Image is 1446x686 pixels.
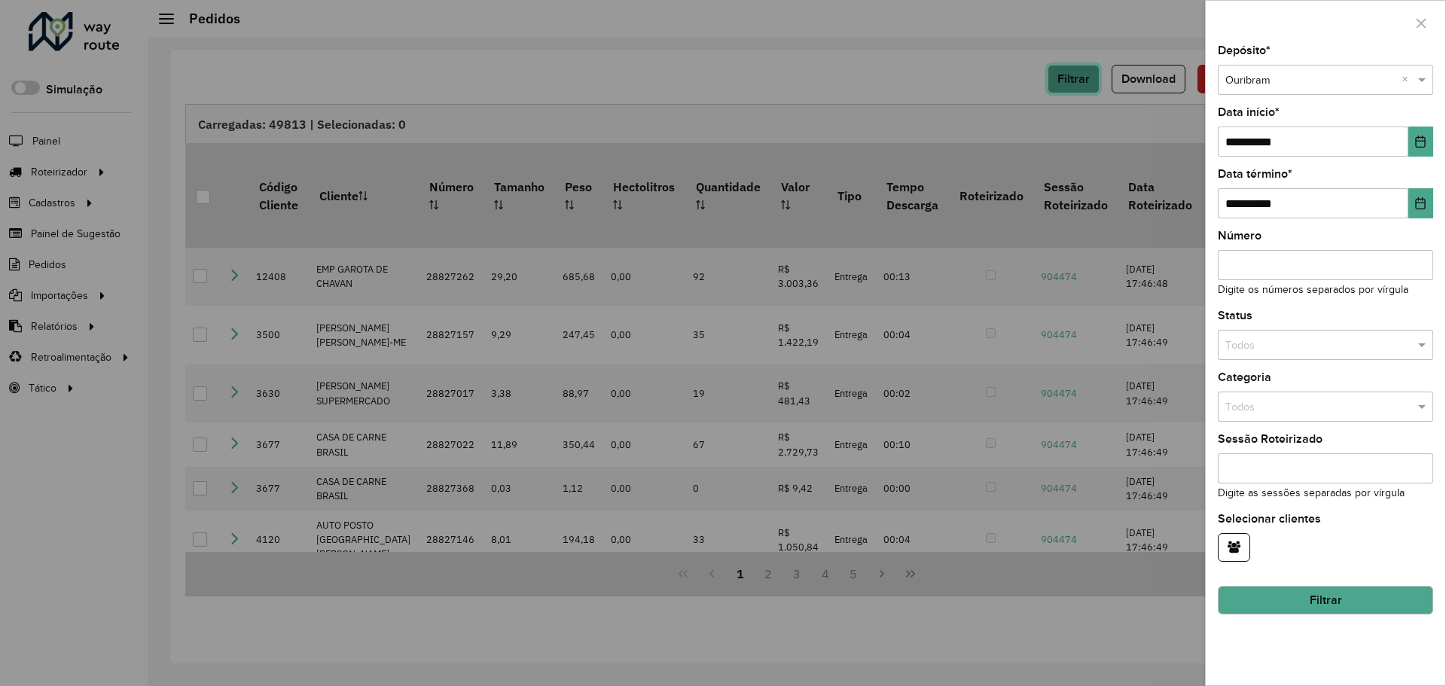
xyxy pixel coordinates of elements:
[1218,586,1433,614] button: Filtrar
[1218,103,1280,121] label: Data início
[1218,368,1271,386] label: Categoria
[1218,284,1408,295] small: Digite os números separados por vírgula
[1218,227,1261,245] label: Número
[1218,306,1252,325] label: Status
[1218,165,1292,183] label: Data término
[1408,127,1433,157] button: Choose Date
[1408,188,1433,218] button: Choose Date
[1218,41,1271,59] label: Depósito
[1218,487,1405,498] small: Digite as sessões separadas por vírgula
[1218,510,1321,528] label: Selecionar clientes
[1218,430,1322,448] label: Sessão Roteirizado
[1402,72,1414,89] span: Clear all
